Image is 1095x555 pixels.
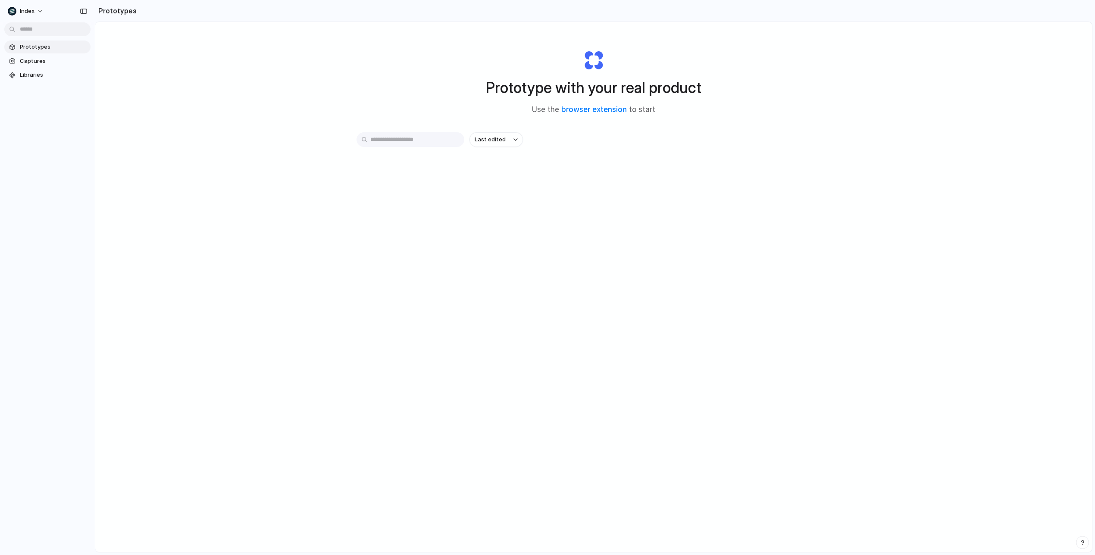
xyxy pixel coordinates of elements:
[20,43,87,51] span: Prototypes
[4,55,91,68] a: Captures
[4,69,91,81] a: Libraries
[532,104,655,115] span: Use the to start
[20,71,87,79] span: Libraries
[20,7,34,16] span: Index
[561,105,627,114] a: browser extension
[4,4,48,18] button: Index
[486,76,701,99] h1: Prototype with your real product
[469,132,523,147] button: Last edited
[20,57,87,65] span: Captures
[475,135,506,144] span: Last edited
[4,41,91,53] a: Prototypes
[95,6,137,16] h2: Prototypes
